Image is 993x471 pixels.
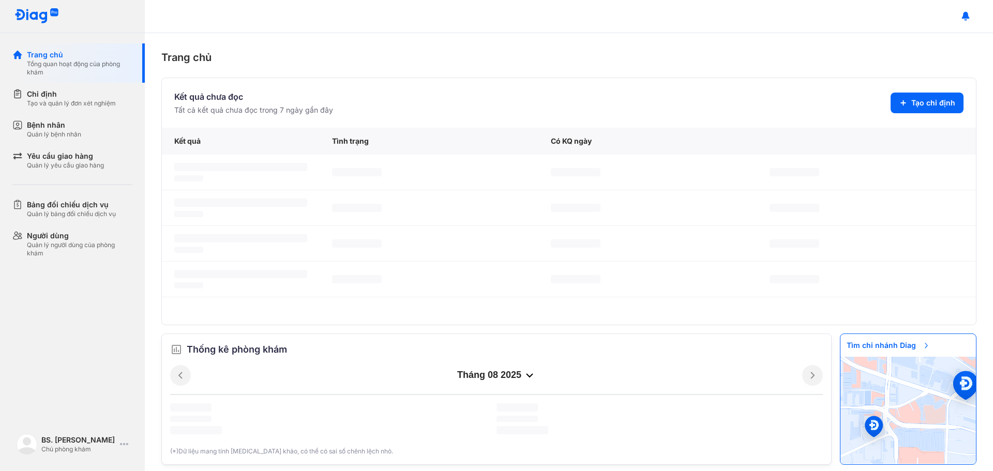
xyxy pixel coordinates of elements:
[27,50,132,60] div: Trang chủ
[538,128,757,155] div: Có KQ ngày
[174,175,203,181] span: ‌
[174,211,203,217] span: ‌
[162,128,320,155] div: Kết quả
[27,60,132,77] div: Tổng quan hoạt động của phòng khám
[174,282,203,288] span: ‌
[496,403,538,412] span: ‌
[551,239,600,248] span: ‌
[332,168,382,176] span: ‌
[161,50,976,65] div: Trang chủ
[17,434,37,454] img: logo
[170,343,183,356] img: order.5a6da16c.svg
[174,90,333,103] div: Kết quả chưa đọc
[320,128,538,155] div: Tình trạng
[174,199,307,207] span: ‌
[770,204,819,212] span: ‌
[14,8,59,24] img: logo
[174,234,307,242] span: ‌
[187,342,287,357] span: Thống kê phòng khám
[27,231,132,241] div: Người dùng
[174,270,307,278] span: ‌
[332,204,382,212] span: ‌
[27,151,104,161] div: Yêu cầu giao hàng
[27,161,104,170] div: Quản lý yêu cầu giao hàng
[170,403,212,412] span: ‌
[551,168,600,176] span: ‌
[174,247,203,253] span: ‌
[27,130,81,139] div: Quản lý bệnh nhân
[770,239,819,248] span: ‌
[27,200,116,210] div: Bảng đối chiếu dịch vụ
[332,239,382,248] span: ‌
[496,416,538,422] span: ‌
[27,99,116,108] div: Tạo và quản lý đơn xét nghiệm
[41,435,116,445] div: BS. [PERSON_NAME]
[840,334,937,357] span: Tìm chi nhánh Diag
[911,98,955,108] span: Tạo chỉ định
[191,369,802,382] div: tháng 08 2025
[170,416,212,422] span: ‌
[496,426,548,434] span: ‌
[551,204,600,212] span: ‌
[27,120,81,130] div: Bệnh nhân
[170,447,823,456] div: (*)Dữ liệu mang tính [MEDICAL_DATA] khảo, có thể có sai số chênh lệch nhỏ.
[174,105,333,115] div: Tất cả kết quả chưa đọc trong 7 ngày gần đây
[27,241,132,257] div: Quản lý người dùng của phòng khám
[891,93,964,113] button: Tạo chỉ định
[770,168,819,176] span: ‌
[27,89,116,99] div: Chỉ định
[551,275,600,283] span: ‌
[174,163,307,171] span: ‌
[41,445,116,453] div: Chủ phòng khám
[332,275,382,283] span: ‌
[770,275,819,283] span: ‌
[27,210,116,218] div: Quản lý bảng đối chiếu dịch vụ
[170,426,222,434] span: ‌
